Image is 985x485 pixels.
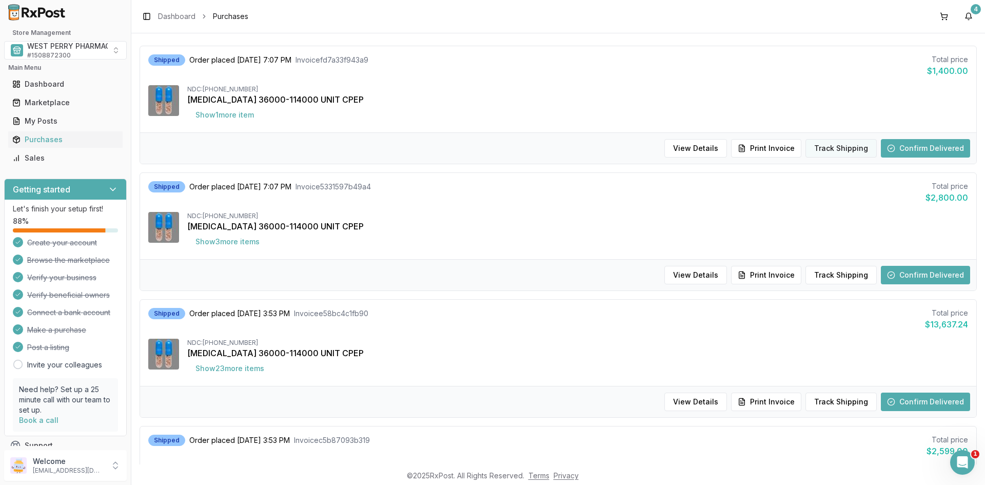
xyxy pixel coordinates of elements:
button: 4 [960,8,977,25]
button: Print Invoice [731,266,801,284]
button: Track Shipping [805,266,877,284]
span: Verify your business [27,273,96,283]
button: Marketplace [4,94,127,111]
div: $13,637.24 [925,318,968,331]
span: Invoice 5331597b49a4 [295,182,371,192]
button: View Details [664,266,727,284]
div: Dashboard [12,79,119,89]
button: Support [4,436,127,455]
span: Verify beneficial owners [27,290,110,300]
div: Purchases [12,134,119,145]
button: Purchases [4,131,127,148]
span: Invoice e58bc4c1fb90 [294,308,368,319]
a: Terms [528,471,549,480]
div: My Posts [12,116,119,126]
p: Welcome [33,456,104,467]
span: Connect a bank account [27,307,110,318]
div: NDC: [PHONE_NUMBER] [187,212,968,220]
span: Create your account [27,238,97,248]
span: Invoice fd7a33f943a9 [295,55,368,65]
button: Confirm Delivered [881,139,970,158]
p: Need help? Set up a 25 minute call with our team to set up. [19,384,112,415]
a: Privacy [554,471,579,480]
p: [EMAIL_ADDRESS][DOMAIN_NAME] [33,467,104,475]
div: [MEDICAL_DATA] 36000-114000 UNIT CPEP [187,93,968,106]
button: Track Shipping [805,393,877,411]
h3: Getting started [13,183,70,196]
p: Let's finish your setup first! [13,204,118,214]
a: Sales [8,149,123,167]
div: Shipped [148,54,185,66]
button: Dashboard [4,76,127,92]
button: Show23more items [187,359,272,378]
span: Make a purchase [27,325,86,335]
img: RxPost Logo [4,4,70,21]
h2: Main Menu [8,64,123,72]
div: Total price [925,308,968,318]
div: $2,800.00 [925,191,968,204]
div: Shipped [148,435,185,446]
a: Marketplace [8,93,123,112]
nav: breadcrumb [158,11,248,22]
a: Book a call [19,416,58,424]
span: Browse the marketplace [27,255,110,265]
span: WEST PERRY PHARMACY INC [27,41,130,51]
div: $1,400.00 [927,65,968,77]
span: Order placed [DATE] 7:07 PM [189,182,291,192]
div: Total price [927,54,968,65]
div: NDC: [PHONE_NUMBER] [187,85,968,93]
a: My Posts [8,112,123,130]
button: Print Invoice [731,139,801,158]
img: User avatar [10,457,27,474]
span: # 1508872300 [27,51,71,60]
button: Show1more item [187,106,262,124]
h2: Store Management [4,29,127,37]
button: Select a view [4,41,127,60]
button: View Details [664,139,727,158]
div: NDC: [PHONE_NUMBER] [187,339,968,347]
span: Order placed [DATE] 7:07 PM [189,55,291,65]
span: Invoice c5b87093b319 [294,435,370,445]
div: Marketplace [12,98,119,108]
div: $2,599.00 [927,445,968,457]
a: Dashboard [158,11,195,22]
iframe: Intercom live chat [950,450,975,475]
button: Sales [4,150,127,166]
button: View Details [664,393,727,411]
button: Print Invoice [731,393,801,411]
span: 88 % [13,216,29,226]
a: Invite your colleagues [27,360,102,370]
a: Purchases [8,130,123,149]
button: Confirm Delivered [881,393,970,411]
span: 1 [971,450,979,458]
div: Sales [12,153,119,163]
div: Total price [927,435,968,445]
img: Creon 36000-114000 UNIT CPEP [148,85,179,116]
a: Dashboard [8,75,123,93]
span: Order placed [DATE] 3:53 PM [189,308,290,319]
div: Shipped [148,181,185,192]
button: Confirm Delivered [881,266,970,284]
img: Creon 36000-114000 UNIT CPEP [148,339,179,370]
div: [MEDICAL_DATA] 36000-114000 UNIT CPEP [187,220,968,232]
button: My Posts [4,113,127,129]
div: Shipped [148,308,185,319]
div: Total price [925,181,968,191]
button: Track Shipping [805,139,877,158]
img: Creon 36000-114000 UNIT CPEP [148,212,179,243]
button: Show3more items [187,232,268,251]
span: Order placed [DATE] 3:53 PM [189,435,290,445]
span: Purchases [213,11,248,22]
div: 4 [971,4,981,14]
span: Post a listing [27,342,69,353]
div: [MEDICAL_DATA] 36000-114000 UNIT CPEP [187,347,968,359]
